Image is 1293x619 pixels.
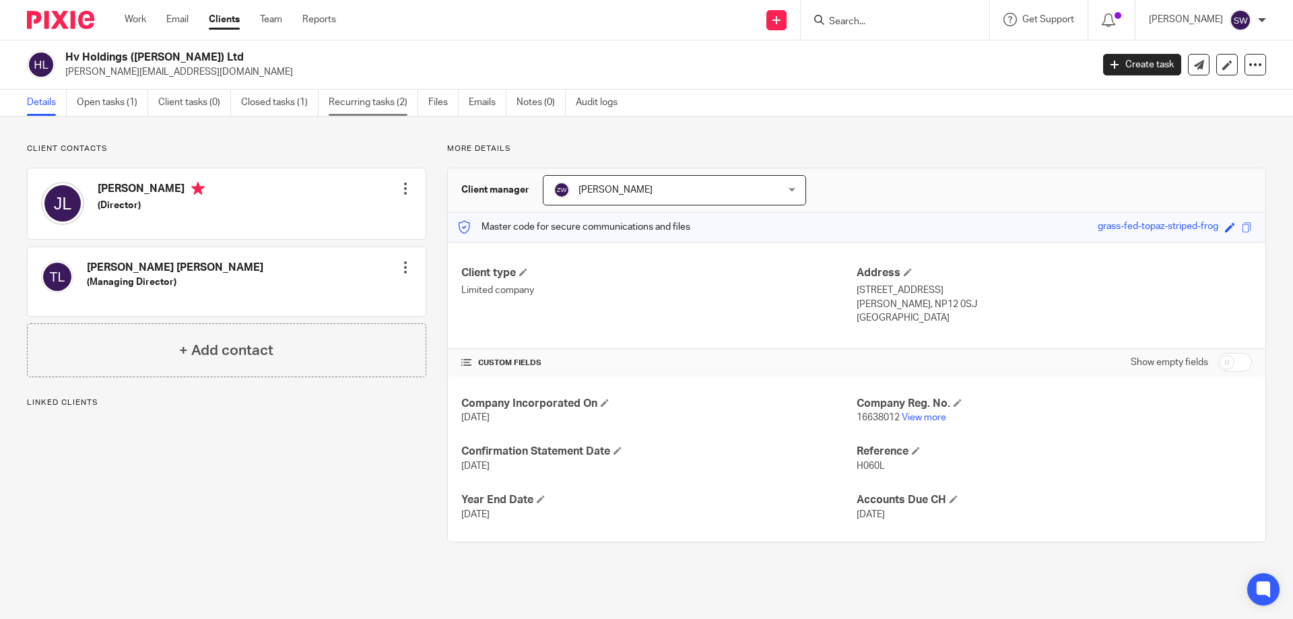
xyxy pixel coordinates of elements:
a: View more [902,413,946,422]
p: [PERSON_NAME], NP12 0SJ [857,298,1252,311]
a: Work [125,13,146,26]
h5: (Director) [98,199,205,212]
img: svg%3E [41,261,73,293]
span: Get Support [1022,15,1074,24]
label: Show empty fields [1131,356,1208,369]
input: Search [828,16,949,28]
h4: CUSTOM FIELDS [461,358,857,368]
h4: Company Reg. No. [857,397,1252,411]
p: [PERSON_NAME] [1149,13,1223,26]
h4: Client type [461,266,857,280]
p: [GEOGRAPHIC_DATA] [857,311,1252,325]
h3: Client manager [461,183,529,197]
a: Clients [209,13,240,26]
h4: + Add contact [179,340,273,361]
a: Team [260,13,282,26]
h4: Company Incorporated On [461,397,857,411]
a: Files [428,90,459,116]
a: Client tasks (0) [158,90,231,116]
span: [DATE] [461,461,490,471]
a: Open tasks (1) [77,90,148,116]
i: Primary [191,182,205,195]
img: svg%3E [41,182,84,225]
img: svg%3E [27,51,55,79]
a: Emails [469,90,506,116]
img: svg%3E [554,182,570,198]
a: Email [166,13,189,26]
p: [PERSON_NAME][EMAIL_ADDRESS][DOMAIN_NAME] [65,65,1083,79]
p: Master code for secure communications and files [458,220,690,234]
a: Reports [302,13,336,26]
p: [STREET_ADDRESS] [857,284,1252,297]
p: Linked clients [27,397,426,408]
h4: Address [857,266,1252,280]
a: Recurring tasks (2) [329,90,418,116]
a: Create task [1103,54,1181,75]
span: [DATE] [461,413,490,422]
h4: Reference [857,445,1252,459]
p: Limited company [461,284,857,297]
span: [PERSON_NAME] [578,185,653,195]
a: Audit logs [576,90,628,116]
h4: Confirmation Statement Date [461,445,857,459]
h4: [PERSON_NAME] [PERSON_NAME] [87,261,263,275]
div: grass-fed-topaz-striped-frog [1098,220,1218,235]
h4: Year End Date [461,493,857,507]
p: More details [447,143,1266,154]
h4: [PERSON_NAME] [98,182,205,199]
a: Notes (0) [517,90,566,116]
p: Client contacts [27,143,426,154]
h5: (Managing Director) [87,275,263,289]
span: H060L [857,461,885,471]
span: [DATE] [461,510,490,519]
img: svg%3E [1230,9,1251,31]
a: Closed tasks (1) [241,90,319,116]
h4: Accounts Due CH [857,493,1252,507]
a: Details [27,90,67,116]
img: Pixie [27,11,94,29]
h2: Hv Holdings ([PERSON_NAME]) Ltd [65,51,880,65]
span: [DATE] [857,510,885,519]
span: 16638012 [857,413,900,422]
